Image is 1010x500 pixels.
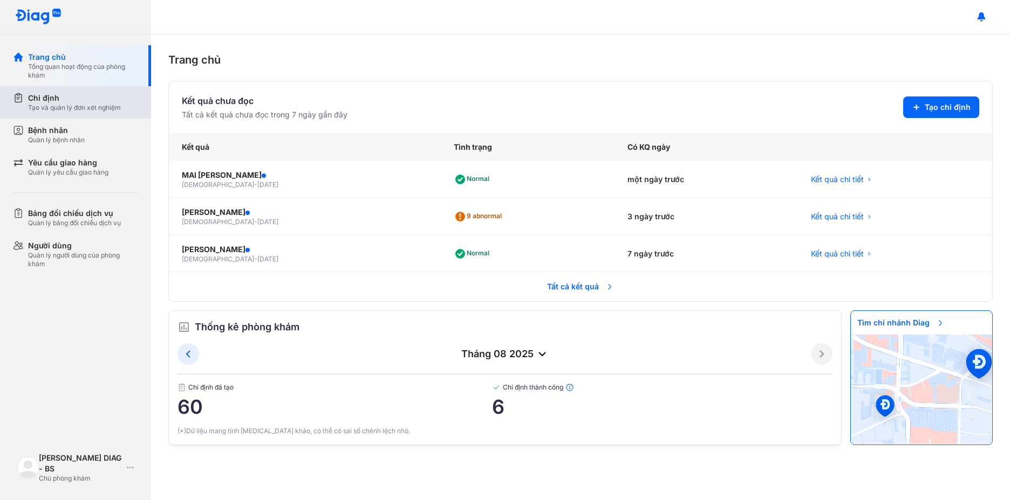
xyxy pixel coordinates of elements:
[182,218,254,226] span: [DEMOGRAPHIC_DATA]
[254,180,257,189] span: -
[28,93,121,103] div: Chỉ định
[811,211,864,222] span: Kết quả chi tiết
[199,348,811,360] div: tháng 08 2025
[182,255,254,263] span: [DEMOGRAPHIC_DATA]
[257,218,278,226] span: [DATE]
[615,133,798,161] div: Có KQ ngày
[28,208,121,219] div: Bảng đối chiếu dịch vụ
[28,103,121,112] div: Tạo và quản lý đơn xét nghiệm
[257,180,278,189] span: [DATE]
[28,125,85,136] div: Bệnh nhân
[492,383,501,392] img: checked-green.01cc79e0.svg
[182,94,347,107] div: Kết quả chưa đọc
[454,171,494,188] div: Normal
[615,198,798,235] div: 3 ngày trước
[28,168,108,177] div: Quản lý yêu cầu giao hàng
[925,102,971,113] span: Tạo chỉ định
[257,255,278,263] span: [DATE]
[182,170,428,180] div: MAI [PERSON_NAME]
[492,383,832,392] span: Chỉ định thành công
[178,383,186,392] img: document.50c4cfd0.svg
[441,133,615,161] div: Tình trạng
[28,52,138,63] div: Trang chủ
[903,96,979,118] button: Tạo chỉ định
[178,396,492,418] span: 60
[28,63,138,80] div: Tổng quan hoạt động của phòng khám
[454,208,506,225] div: 9 abnormal
[182,207,428,218] div: [PERSON_NAME]
[454,245,494,262] div: Normal
[615,235,798,273] div: 7 ngày trước
[195,320,299,335] span: Thống kê phòng khám
[182,180,254,189] span: [DEMOGRAPHIC_DATA]
[15,9,62,25] img: logo
[182,109,347,120] div: Tất cả kết quả chưa đọc trong 7 ngày gần đây
[28,251,138,268] div: Quản lý người dùng của phòng khám
[565,383,574,392] img: info.7e716105.svg
[17,457,39,478] img: logo
[168,52,993,68] div: Trang chủ
[254,255,257,263] span: -
[182,244,428,255] div: [PERSON_NAME]
[851,311,951,335] span: Tìm chi nhánh Diag
[28,157,108,168] div: Yêu cầu giao hàng
[169,133,441,161] div: Kết quả
[39,474,122,483] div: Chủ phòng khám
[178,321,190,334] img: order.5a6da16c.svg
[492,396,832,418] span: 6
[28,240,138,251] div: Người dùng
[615,161,798,198] div: một ngày trước
[541,275,620,298] span: Tất cả kết quả
[178,383,492,392] span: Chỉ định đã tạo
[811,174,864,185] span: Kết quả chi tiết
[178,426,832,436] div: (*)Dữ liệu mang tính [MEDICAL_DATA] khảo, có thể có sai số chênh lệch nhỏ.
[39,453,122,474] div: [PERSON_NAME] DIAG - BS
[28,219,121,227] div: Quản lý bảng đối chiếu dịch vụ
[811,248,864,259] span: Kết quả chi tiết
[28,136,85,144] div: Quản lý bệnh nhân
[254,218,257,226] span: -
